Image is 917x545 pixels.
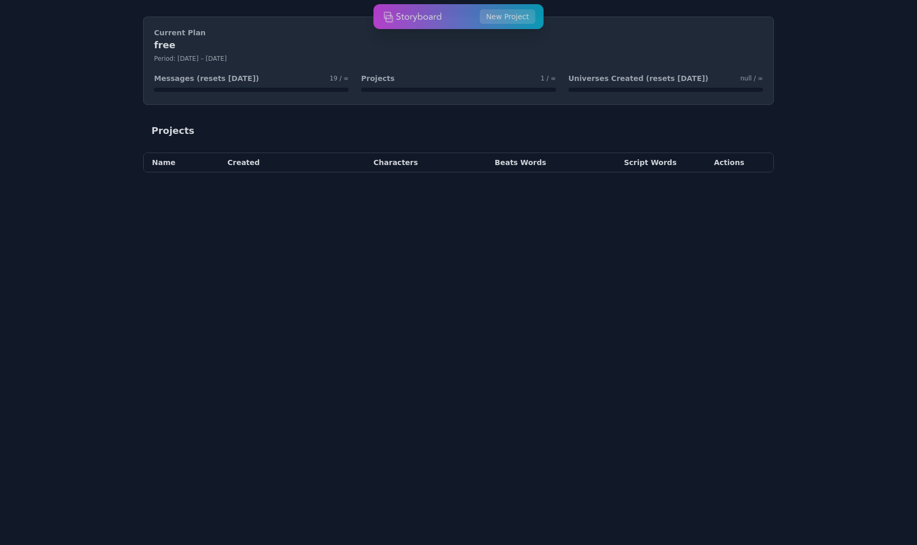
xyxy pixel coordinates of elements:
h4: Universes Created (resets [DATE]) [568,73,708,84]
span: null / ∞ [740,74,763,83]
h4: Messages (resets [DATE]) [154,73,259,84]
h4: Projects [361,73,394,84]
span: 1 / ∞ [540,74,555,83]
img: storyboard [384,6,442,27]
th: Actions [685,153,773,172]
p: Period: [DATE] – [DATE] [154,55,763,63]
h2: Projects [151,124,194,138]
th: Created [219,153,311,172]
th: Name [144,153,219,172]
th: Characters [311,153,426,172]
th: Beats Words [426,153,554,172]
p: free [154,38,763,52]
span: 19 / ∞ [329,74,349,83]
h3: Current Plan [154,28,763,38]
th: Script Words [554,153,685,172]
button: New Project [480,9,535,24]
